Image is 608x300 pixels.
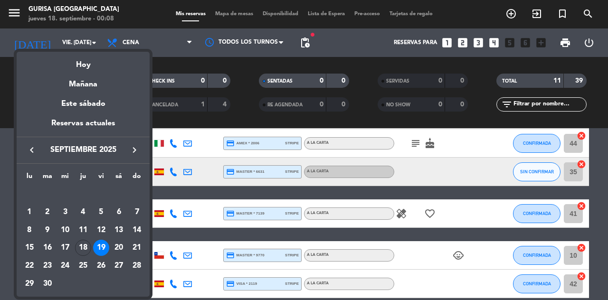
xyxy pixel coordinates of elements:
div: Mañana [17,71,150,91]
i: keyboard_arrow_right [129,144,140,156]
td: 21 de septiembre de 2025 [128,239,146,257]
div: Hoy [17,52,150,71]
td: 14 de septiembre de 2025 [128,221,146,239]
div: 2 [39,204,56,220]
div: 4 [75,204,91,220]
div: 27 [111,258,127,274]
div: 7 [129,204,145,220]
div: 14 [129,222,145,238]
span: septiembre 2025 [40,144,126,156]
div: 5 [93,204,109,220]
td: 18 de septiembre de 2025 [74,239,92,257]
div: 11 [75,222,91,238]
td: 20 de septiembre de 2025 [110,239,128,257]
div: 18 [75,240,91,256]
div: 3 [57,204,73,220]
th: lunes [20,171,38,186]
td: 10 de septiembre de 2025 [56,221,74,239]
div: 17 [57,240,73,256]
td: 26 de septiembre de 2025 [92,257,110,275]
td: 7 de septiembre de 2025 [128,203,146,221]
td: 12 de septiembre de 2025 [92,221,110,239]
th: viernes [92,171,110,186]
td: 19 de septiembre de 2025 [92,239,110,257]
div: 20 [111,240,127,256]
div: 26 [93,258,109,274]
td: 1 de septiembre de 2025 [20,203,38,221]
div: 30 [39,276,56,292]
th: domingo [128,171,146,186]
div: 23 [39,258,56,274]
td: 5 de septiembre de 2025 [92,203,110,221]
td: 15 de septiembre de 2025 [20,239,38,257]
th: jueves [74,171,92,186]
div: 25 [75,258,91,274]
div: 1 [21,204,38,220]
td: 30 de septiembre de 2025 [38,275,57,293]
div: Reservas actuales [17,117,150,137]
div: 24 [57,258,73,274]
th: miércoles [56,171,74,186]
div: 13 [111,222,127,238]
td: 9 de septiembre de 2025 [38,221,57,239]
td: 27 de septiembre de 2025 [110,257,128,275]
div: 16 [39,240,56,256]
div: 10 [57,222,73,238]
div: 19 [93,240,109,256]
div: 9 [39,222,56,238]
div: 22 [21,258,38,274]
td: 17 de septiembre de 2025 [56,239,74,257]
div: 8 [21,222,38,238]
th: sábado [110,171,128,186]
td: 29 de septiembre de 2025 [20,275,38,293]
th: martes [38,171,57,186]
td: 13 de septiembre de 2025 [110,221,128,239]
div: 12 [93,222,109,238]
button: keyboard_arrow_left [23,144,40,156]
td: 23 de septiembre de 2025 [38,257,57,275]
td: 2 de septiembre de 2025 [38,203,57,221]
div: 15 [21,240,38,256]
td: 28 de septiembre de 2025 [128,257,146,275]
td: 22 de septiembre de 2025 [20,257,38,275]
div: 21 [129,240,145,256]
i: keyboard_arrow_left [26,144,38,156]
td: SEP. [20,185,146,203]
td: 11 de septiembre de 2025 [74,221,92,239]
td: 3 de septiembre de 2025 [56,203,74,221]
td: 6 de septiembre de 2025 [110,203,128,221]
td: 4 de septiembre de 2025 [74,203,92,221]
td: 16 de septiembre de 2025 [38,239,57,257]
button: keyboard_arrow_right [126,144,143,156]
div: 28 [129,258,145,274]
td: 24 de septiembre de 2025 [56,257,74,275]
div: Este sábado [17,91,150,117]
td: 25 de septiembre de 2025 [74,257,92,275]
td: 8 de septiembre de 2025 [20,221,38,239]
div: 6 [111,204,127,220]
div: 29 [21,276,38,292]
